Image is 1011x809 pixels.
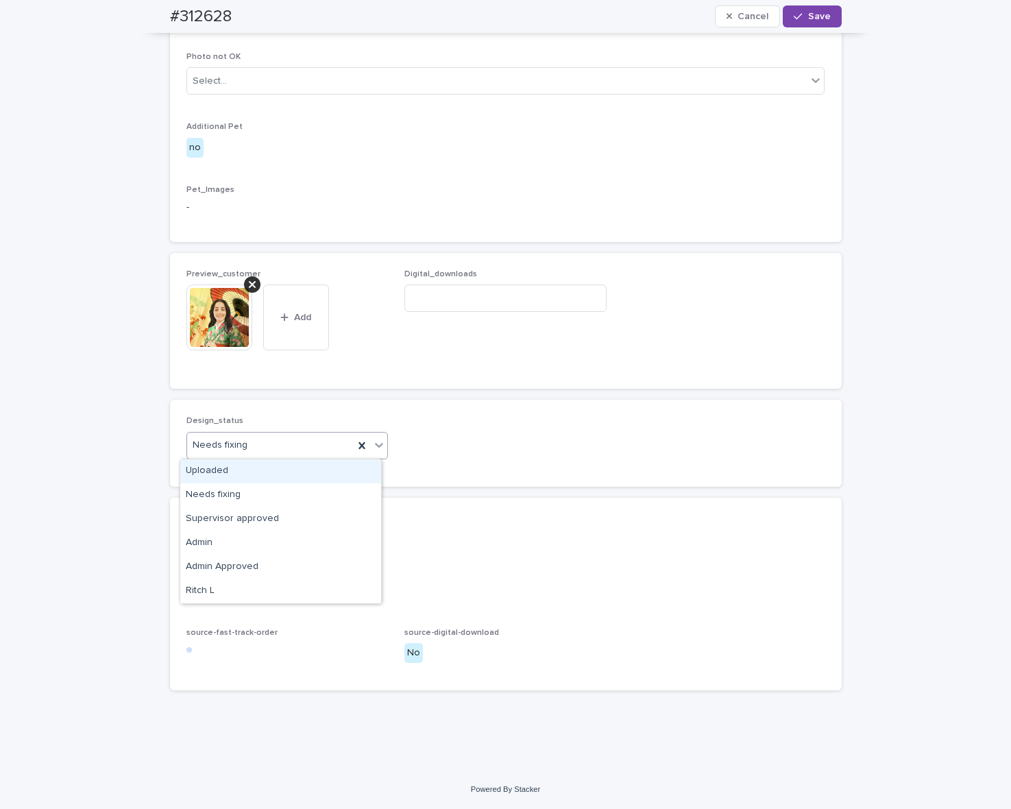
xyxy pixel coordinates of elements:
[404,629,499,637] span: source-digital-download
[186,186,234,194] span: Pet_Images
[294,313,311,322] span: Add
[180,555,381,579] div: Admin Approved
[186,123,243,131] span: Additional Pet
[783,5,841,27] button: Save
[180,483,381,507] div: Needs fixing
[186,138,204,158] div: no
[471,785,540,793] a: Powered By Stacker
[193,438,247,452] span: Needs fixing
[186,629,278,637] span: source-fast-track-order
[186,270,260,278] span: Preview_customer
[808,12,831,21] span: Save
[715,5,781,27] button: Cancel
[180,531,381,555] div: Admin
[186,200,825,215] p: -
[738,12,768,21] span: Cancel
[193,74,227,88] div: Select...
[263,285,329,350] button: Add
[404,643,423,663] div: No
[186,53,241,61] span: Photo not OK
[186,586,825,601] p: -
[180,579,381,603] div: Ritch L
[404,270,477,278] span: Digital_downloads
[186,417,243,425] span: Design_status
[180,459,381,483] div: Uploaded
[180,507,381,531] div: Supervisor approved
[186,529,825,544] p: -
[170,7,232,27] h2: #312628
